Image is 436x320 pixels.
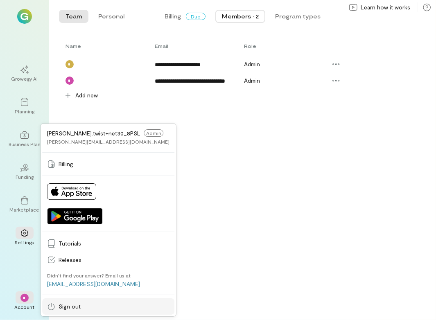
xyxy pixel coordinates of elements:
div: Funding [16,174,34,180]
span: Releases [59,256,169,264]
a: Settings [10,223,39,252]
a: Growegy AI [10,59,39,88]
span: Name [66,43,81,49]
div: Marketplace [10,206,40,213]
div: Members · 2 [222,12,259,20]
span: Admin [144,129,163,137]
a: Business Plan [10,124,39,154]
button: Team [59,10,88,23]
span: Sign out [59,302,169,311]
a: [EMAIL_ADDRESS][DOMAIN_NAME] [47,280,140,287]
a: Planning [10,92,39,121]
a: Releases [42,252,174,268]
button: Program types [269,10,327,23]
div: Planning [15,108,34,115]
span: [PERSON_NAME].twist+net30_8PSL [47,130,140,137]
div: Business Plan [9,141,41,147]
button: Personal [92,10,131,23]
div: Toggle SortBy [155,43,244,49]
span: Email [155,43,168,49]
div: Didn’t find your answer? Email us at [47,272,131,279]
a: Sign out [42,298,174,315]
button: Members · 2 [215,10,265,23]
img: Download on App Store [47,183,96,200]
button: BillingDue [158,10,212,23]
div: Settings [15,239,34,246]
span: Add new [75,91,98,99]
span: Tutorials [59,239,169,248]
img: Get it on Google Play [47,208,102,224]
span: Role [244,43,256,49]
div: Toggle SortBy [66,43,155,49]
span: Billing [165,12,181,20]
a: Tutorials [42,235,174,252]
span: Due [186,13,206,20]
span: Admin [244,77,260,84]
span: Learn how it works [361,3,410,11]
div: [PERSON_NAME][EMAIL_ADDRESS][DOMAIN_NAME] [47,138,169,145]
div: Account [15,304,35,310]
a: Marketplace [10,190,39,219]
div: Growegy AI [11,75,38,82]
span: Billing [59,160,169,168]
span: Admin [244,61,260,68]
a: Billing [42,156,174,172]
div: *Account [10,287,39,317]
a: Funding [10,157,39,187]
